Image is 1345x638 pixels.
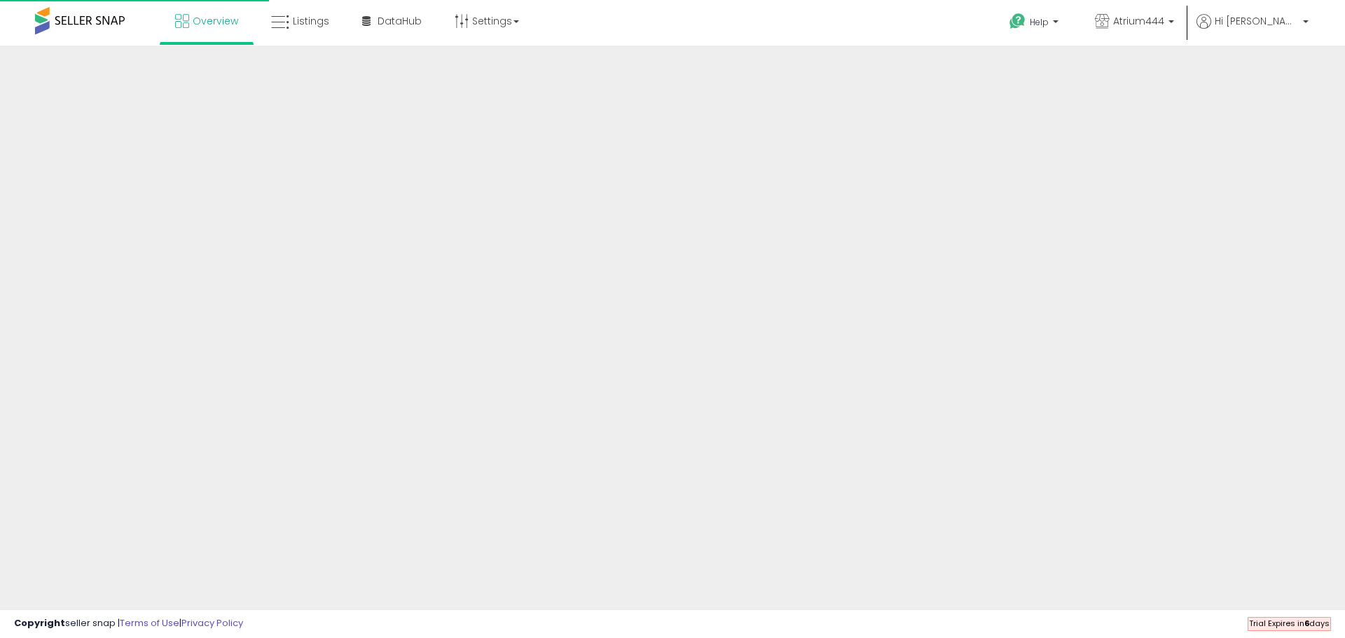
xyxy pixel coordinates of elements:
span: Atrium444 [1113,14,1164,28]
div: seller snap | | [14,617,243,630]
span: Trial Expires in days [1249,618,1330,629]
a: Hi [PERSON_NAME] [1196,14,1309,46]
span: Help [1030,16,1049,28]
a: Privacy Policy [181,616,243,630]
a: Help [998,2,1072,46]
i: Get Help [1009,13,1026,30]
b: 6 [1304,618,1309,629]
strong: Copyright [14,616,65,630]
a: Terms of Use [120,616,179,630]
span: Overview [193,14,238,28]
span: Hi [PERSON_NAME] [1215,14,1299,28]
span: Listings [293,14,329,28]
span: DataHub [378,14,422,28]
